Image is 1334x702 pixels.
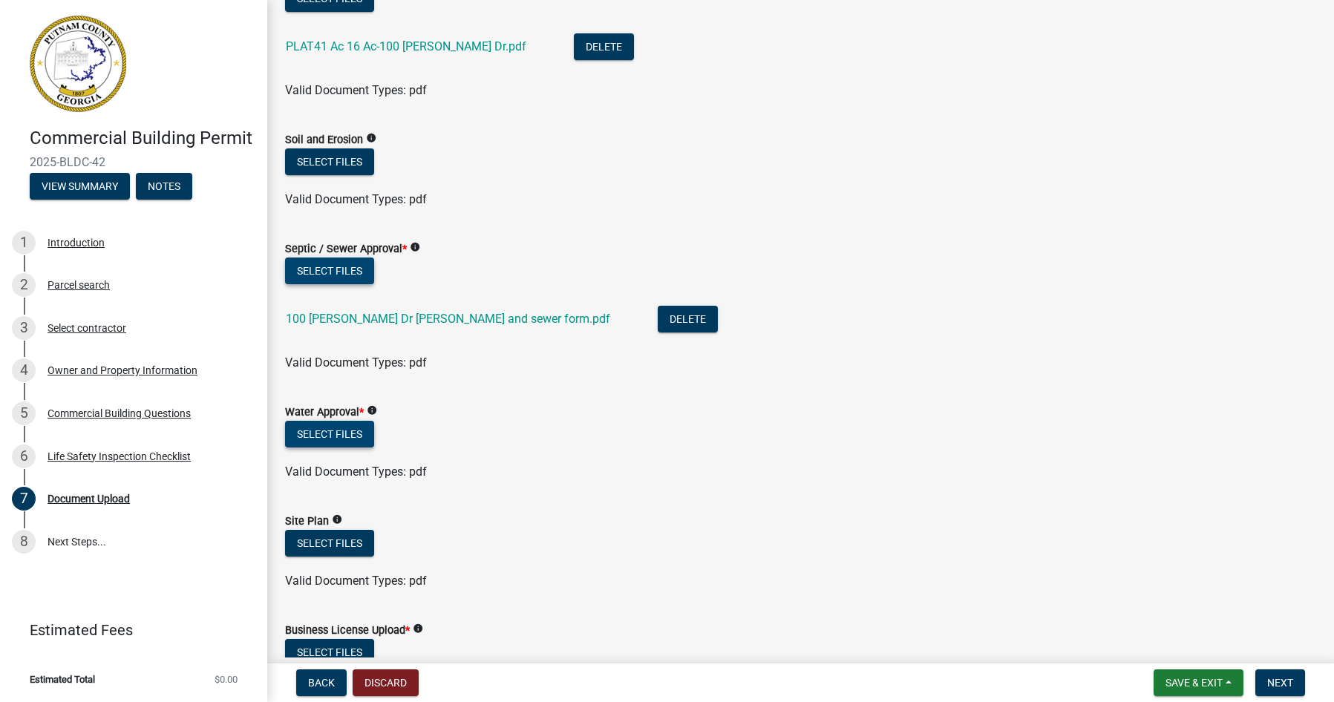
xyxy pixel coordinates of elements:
div: 8 [12,530,36,554]
div: 2 [12,273,36,297]
span: $0.00 [215,675,238,684]
label: Septic / Sewer Approval [285,244,407,255]
wm-modal-confirm: Delete Document [658,313,718,327]
span: Next [1267,677,1293,689]
label: Business License Upload [285,626,410,636]
div: Commercial Building Questions [48,408,191,419]
div: 1 [12,231,36,255]
button: Notes [136,173,192,200]
span: Valid Document Types: pdf [285,465,427,479]
i: info [332,514,342,525]
div: 4 [12,358,36,382]
wm-modal-confirm: Delete Document [574,41,634,55]
div: 6 [12,445,36,468]
span: Valid Document Types: pdf [285,83,427,97]
span: Valid Document Types: pdf [285,355,427,370]
a: Estimated Fees [12,615,243,645]
img: Putnam County, Georgia [30,16,126,112]
div: Parcel search [48,280,110,290]
i: info [410,242,420,252]
div: Life Safety Inspection Checklist [48,451,191,462]
span: 2025-BLDC-42 [30,155,238,169]
button: Delete [658,306,718,332]
button: Select files [285,530,374,557]
div: Owner and Property Information [48,365,197,375]
span: Back [308,677,335,689]
button: Delete [574,33,634,60]
i: info [367,405,377,416]
button: Select files [285,148,374,175]
button: View Summary [30,173,130,200]
div: Select contractor [48,323,126,333]
h4: Commercial Building Permit [30,128,255,149]
span: Save & Exit [1165,677,1223,689]
i: info [413,623,423,634]
button: Discard [353,669,419,696]
button: Back [296,669,347,696]
button: Select files [285,421,374,447]
div: Document Upload [48,493,130,504]
button: Save & Exit [1154,669,1243,696]
label: Water Approval [285,407,364,418]
span: Estimated Total [30,675,95,684]
a: 100 [PERSON_NAME] Dr [PERSON_NAME] and sewer form.pdf [286,312,610,326]
button: Select files [285,639,374,666]
span: Valid Document Types: pdf [285,574,427,588]
div: 3 [12,316,36,340]
i: info [366,133,376,143]
wm-modal-confirm: Notes [136,181,192,193]
a: PLAT41 Ac 16 Ac-100 [PERSON_NAME] Dr.pdf [286,39,526,53]
span: Valid Document Types: pdf [285,192,427,206]
button: Select files [285,257,374,284]
label: Site Plan [285,516,329,527]
div: Introduction [48,237,105,248]
button: Next [1255,669,1305,696]
div: 7 [12,487,36,511]
label: Soil and Erosion [285,135,363,145]
div: 5 [12,401,36,425]
wm-modal-confirm: Summary [30,181,130,193]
